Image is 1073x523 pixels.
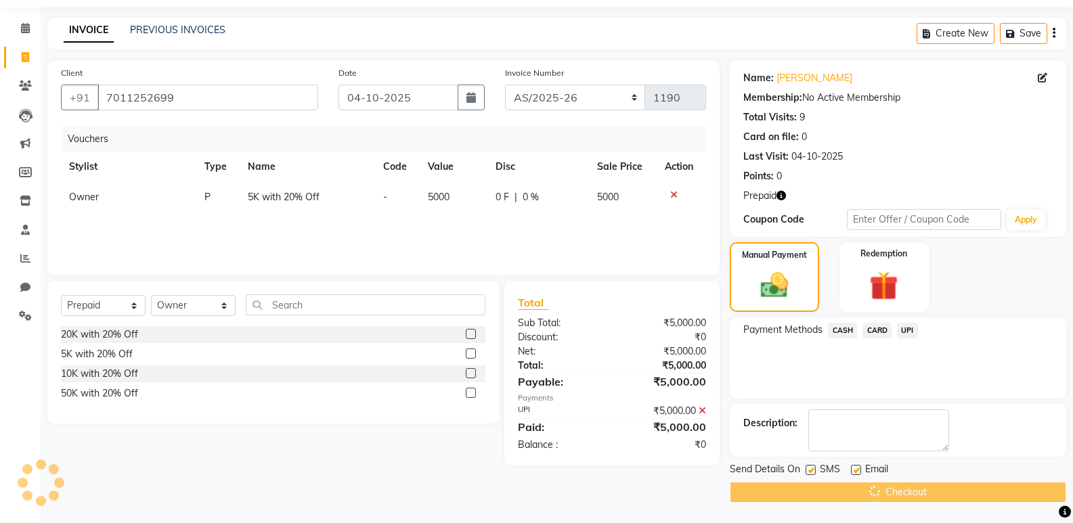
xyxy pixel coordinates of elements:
[791,150,843,164] div: 04-10-2025
[487,152,589,182] th: Disc
[62,127,716,152] div: Vouchers
[508,330,612,344] div: Discount:
[612,438,716,452] div: ₹0
[508,438,612,452] div: Balance :
[860,248,907,260] label: Redemption
[508,373,612,390] div: Payable:
[246,294,485,315] input: Search
[589,152,657,182] th: Sale Price
[776,169,782,183] div: 0
[743,212,846,227] div: Coupon Code
[514,190,517,204] span: |
[130,24,225,36] a: PREVIOUS INVOICES
[743,110,797,124] div: Total Visits:
[240,152,375,182] th: Name
[64,18,114,43] a: INVOICE
[383,191,387,203] span: -
[743,130,799,144] div: Card on file:
[897,323,918,338] span: UPI
[420,152,487,182] th: Value
[505,67,564,79] label: Invoice Number
[743,150,789,164] div: Last Visit:
[97,85,318,110] input: Search by Name/Mobile/Email/Code
[1000,23,1047,44] button: Save
[743,91,802,105] div: Membership:
[730,462,800,479] span: Send Details On
[508,359,612,373] div: Total:
[847,209,1001,230] input: Enter Offer / Coupon Code
[508,344,612,359] div: Net:
[508,419,612,435] div: Paid:
[61,152,196,182] th: Stylist
[917,23,994,44] button: Create New
[1007,210,1045,230] button: Apply
[518,296,549,310] span: Total
[508,404,612,418] div: UPI
[657,152,707,182] th: Action
[802,130,807,144] div: 0
[743,416,797,430] div: Description:
[612,373,716,390] div: ₹5,000.00
[860,268,907,304] img: _gift.svg
[196,152,240,182] th: Type
[743,323,823,337] span: Payment Methods
[61,67,83,79] label: Client
[69,191,99,203] span: Owner
[743,169,774,183] div: Points:
[820,462,840,479] span: SMS
[612,330,716,344] div: ₹0
[496,190,509,204] span: 0 F
[61,327,138,342] div: 20K with 20% Off
[523,190,539,204] span: 0 %
[338,67,357,79] label: Date
[612,316,716,330] div: ₹5,000.00
[196,182,240,212] td: P
[612,359,716,373] div: ₹5,000.00
[743,71,774,85] div: Name:
[518,392,706,404] div: Payments
[743,189,776,203] span: Prepaid
[597,191,619,203] span: 5000
[743,91,1053,105] div: No Active Membership
[61,386,138,401] div: 50K with 20% Off
[828,323,857,338] span: CASH
[742,249,807,261] label: Manual Payment
[375,152,420,182] th: Code
[61,367,138,381] div: 10K with 20% Off
[862,323,892,338] span: CARD
[865,462,888,479] span: Email
[61,85,99,110] button: +91
[612,404,716,418] div: ₹5,000.00
[612,419,716,435] div: ₹5,000.00
[800,110,805,124] div: 9
[752,269,797,301] img: _cash.svg
[776,71,852,85] a: [PERSON_NAME]
[612,344,716,359] div: ₹5,000.00
[428,191,450,203] span: 5000
[248,191,320,203] span: 5K with 20% Off
[61,347,133,361] div: 5K with 20% Off
[508,316,612,330] div: Sub Total:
